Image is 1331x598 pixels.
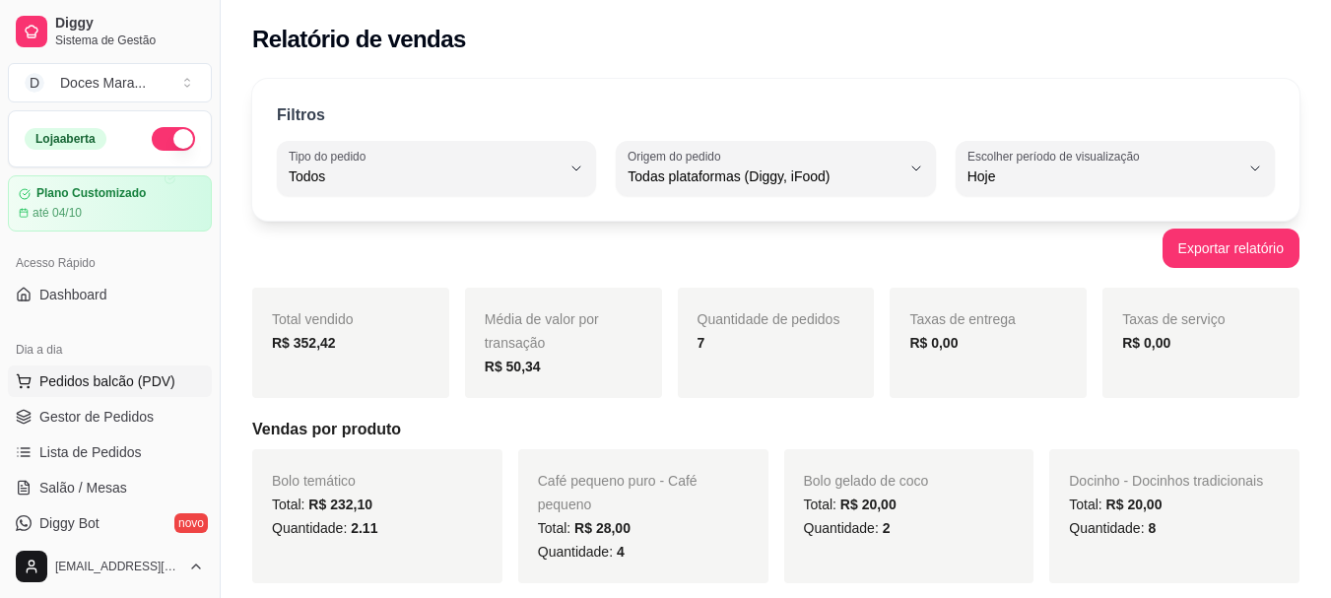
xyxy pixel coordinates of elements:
[909,335,958,351] strong: R$ 0,00
[25,128,106,150] div: Loja aberta
[617,544,625,560] span: 4
[538,520,631,536] span: Total:
[39,407,154,427] span: Gestor de Pedidos
[252,24,466,55] h2: Relatório de vendas
[1069,497,1162,512] span: Total:
[39,513,100,533] span: Diggy Bot
[277,103,325,127] p: Filtros
[804,520,891,536] span: Quantidade:
[1122,311,1225,327] span: Taxas de serviço
[351,520,377,536] span: 2.11
[308,497,372,512] span: R$ 232,10
[8,472,212,503] a: Salão / Mesas
[804,473,929,489] span: Bolo gelado de coco
[272,497,372,512] span: Total:
[698,311,840,327] span: Quantidade de pedidos
[538,473,698,512] span: Café pequeno puro - Café pequeno
[628,148,727,165] label: Origem do pedido
[956,141,1275,196] button: Escolher período de visualizaçãoHoje
[39,442,142,462] span: Lista de Pedidos
[36,186,146,201] article: Plano Customizado
[967,166,1239,186] span: Hoje
[272,473,356,489] span: Bolo temático
[8,436,212,468] a: Lista de Pedidos
[883,520,891,536] span: 2
[1106,497,1163,512] span: R$ 20,00
[1122,335,1170,351] strong: R$ 0,00
[152,127,195,151] button: Alterar Status
[289,148,372,165] label: Tipo do pedido
[1069,473,1263,489] span: Docinho - Docinhos tradicionais
[1069,520,1156,536] span: Quantidade:
[8,543,212,590] button: [EMAIL_ADDRESS][DOMAIN_NAME]
[277,141,596,196] button: Tipo do pedidoTodos
[55,559,180,574] span: [EMAIL_ADDRESS][DOMAIN_NAME]
[8,401,212,432] a: Gestor de Pedidos
[8,334,212,365] div: Dia a dia
[840,497,897,512] span: R$ 20,00
[8,63,212,102] button: Select a team
[485,359,541,374] strong: R$ 50,34
[272,335,336,351] strong: R$ 352,42
[33,205,82,221] article: até 04/10
[574,520,631,536] span: R$ 28,00
[8,365,212,397] button: Pedidos balcão (PDV)
[8,279,212,310] a: Dashboard
[39,285,107,304] span: Dashboard
[39,478,127,498] span: Salão / Mesas
[272,520,377,536] span: Quantidade:
[804,497,897,512] span: Total:
[55,15,204,33] span: Diggy
[8,247,212,279] div: Acesso Rápido
[1148,520,1156,536] span: 8
[55,33,204,48] span: Sistema de Gestão
[8,8,212,55] a: DiggySistema de Gestão
[967,148,1146,165] label: Escolher período de visualização
[60,73,146,93] div: Doces Mara ...
[39,371,175,391] span: Pedidos balcão (PDV)
[252,418,1299,441] h5: Vendas por produto
[538,544,625,560] span: Quantidade:
[698,335,705,351] strong: 7
[616,141,935,196] button: Origem do pedidoTodas plataformas (Diggy, iFood)
[8,175,212,232] a: Plano Customizadoaté 04/10
[628,166,899,186] span: Todas plataformas (Diggy, iFood)
[909,311,1015,327] span: Taxas de entrega
[272,311,354,327] span: Total vendido
[289,166,561,186] span: Todos
[8,507,212,539] a: Diggy Botnovo
[485,311,599,351] span: Média de valor por transação
[25,73,44,93] span: D
[1163,229,1299,268] button: Exportar relatório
